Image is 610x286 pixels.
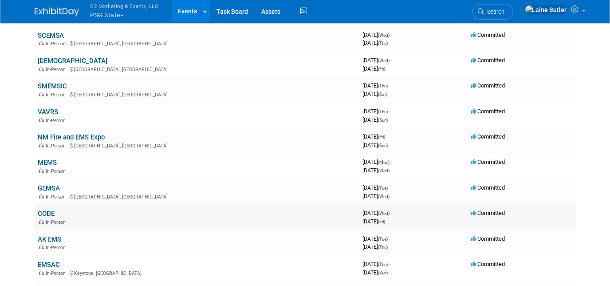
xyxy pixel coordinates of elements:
span: [DATE] [363,40,388,46]
span: [DATE] [363,91,387,97]
a: CODE [38,210,55,218]
span: [DATE] [363,210,393,216]
span: (Sun) [378,143,388,148]
span: Committed [471,261,505,267]
span: In-Person [46,168,69,174]
span: Committed [471,184,505,191]
span: [DATE] [363,82,391,89]
img: In-Person Event [39,92,44,96]
span: [DATE] [363,32,393,38]
span: [DATE] [363,167,390,174]
span: (Sun) [378,118,388,123]
span: - [390,235,391,242]
span: In-Person [46,92,69,98]
a: NM Fire and EMS Expo [38,133,105,141]
img: In-Person Event [39,194,44,199]
span: Committed [471,133,505,140]
span: Committed [471,57,505,64]
span: (Thu) [378,83,388,88]
div: [GEOGRAPHIC_DATA], [GEOGRAPHIC_DATA] [38,91,356,98]
div: Keystone, [GEOGRAPHIC_DATA] [38,269,356,276]
span: [DATE] [363,243,388,250]
a: SMEMSIC [38,82,67,90]
span: [DATE] [363,269,388,276]
span: (Wed) [378,58,390,63]
span: - [390,82,391,89]
a: GEMSA [38,184,60,192]
span: [DATE] [363,57,393,64]
a: [DEMOGRAPHIC_DATA] [38,57,108,65]
div: [GEOGRAPHIC_DATA], [GEOGRAPHIC_DATA] [38,193,356,200]
span: Committed [471,235,505,242]
a: SCEMSA [38,32,64,40]
span: (Wed) [378,211,390,216]
span: [DATE] [363,133,388,140]
span: [DATE] [363,193,390,199]
span: [DATE] [363,184,391,191]
span: [DATE] [363,108,391,115]
span: In-Person [46,118,69,123]
div: [GEOGRAPHIC_DATA], [GEOGRAPHIC_DATA] [38,142,356,149]
span: In-Person [46,143,69,149]
span: - [391,210,393,216]
a: VAVRS [38,108,59,116]
span: Committed [471,210,505,216]
span: - [390,184,391,191]
span: In-Person [46,270,69,276]
span: Committed [471,159,505,165]
span: [DATE] [363,218,386,225]
img: In-Person Event [39,270,44,275]
a: AK EMS [38,235,62,243]
a: MEMS [38,159,57,167]
span: [DATE] [363,116,388,123]
span: [DATE] [363,235,391,242]
img: In-Person Event [39,245,44,249]
span: In-Person [46,67,69,72]
span: - [391,57,393,64]
span: [DATE] [363,159,393,165]
span: (Thu) [378,41,388,46]
span: Search [484,8,505,15]
img: In-Person Event [39,118,44,122]
span: [DATE] [363,65,386,72]
span: [DATE] [363,261,391,267]
span: Committed [471,82,505,89]
span: (Mon) [378,160,390,165]
span: (Fri) [378,219,386,224]
span: (Tue) [378,237,388,242]
span: (Sun) [378,270,388,275]
span: (Tue) [378,186,388,191]
span: (Thu) [378,245,388,250]
img: In-Person Event [39,67,44,71]
span: - [387,133,388,140]
span: (Wed) [378,168,390,173]
span: (Fri) [378,135,386,139]
span: - [390,261,391,267]
span: - [390,108,391,115]
span: (Thu) [378,109,388,114]
span: Committed [471,108,505,115]
a: Search [472,4,513,20]
span: (Fri) [378,67,386,71]
span: In-Person [46,194,69,200]
img: In-Person Event [39,168,44,173]
span: In-Person [46,245,69,250]
span: (Wed) [378,194,390,199]
span: (Wed) [378,33,390,38]
span: (Thu) [378,262,388,267]
span: - [391,32,393,38]
span: (Sat) [378,92,387,97]
img: In-Person Event [39,143,44,147]
div: [GEOGRAPHIC_DATA], [GEOGRAPHIC_DATA] [38,65,356,72]
a: EMSAC [38,261,60,269]
img: In-Person Event [39,41,44,45]
span: [DATE] [363,142,388,148]
img: ExhibitDay [35,8,79,16]
span: In-Person [46,219,69,225]
img: In-Person Event [39,219,44,224]
span: - [391,159,393,165]
span: In-Person [46,41,69,47]
span: Committed [471,32,505,38]
div: [GEOGRAPHIC_DATA], [GEOGRAPHIC_DATA] [38,40,356,47]
img: Laine Butler [525,5,567,15]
